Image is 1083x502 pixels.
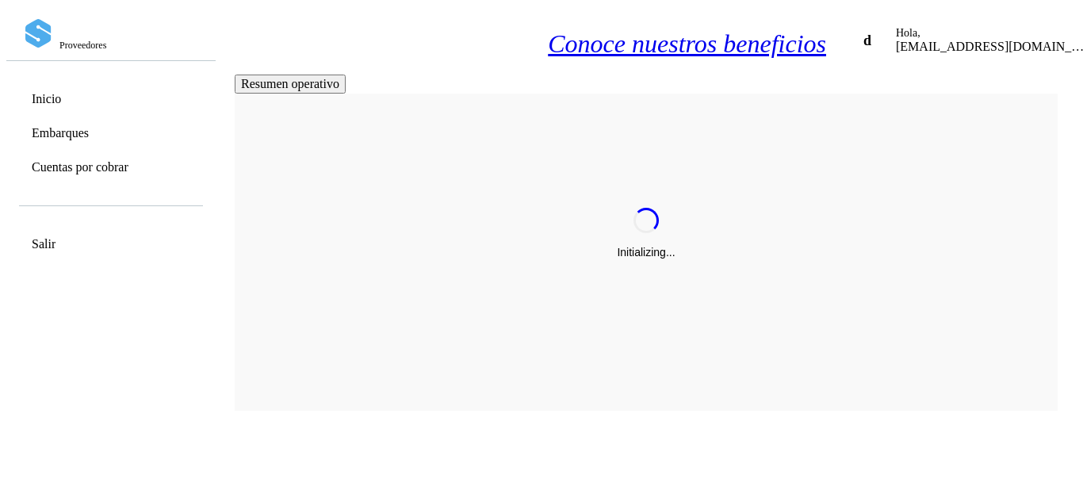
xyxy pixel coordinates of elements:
a: Conoce nuestros beneficios [548,29,826,59]
div: Salir [17,228,203,259]
div: Embarques [17,117,203,148]
a: Cuentas por cobrar [32,159,128,174]
span: Resumen operativo [241,77,339,90]
a: Salir [32,236,55,251]
a: Embarques [32,125,89,140]
div: Cuentas por cobrar [17,151,203,182]
div: Inicio [17,83,203,114]
a: Inicio [32,91,61,106]
p: Proveedores [59,40,197,52]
